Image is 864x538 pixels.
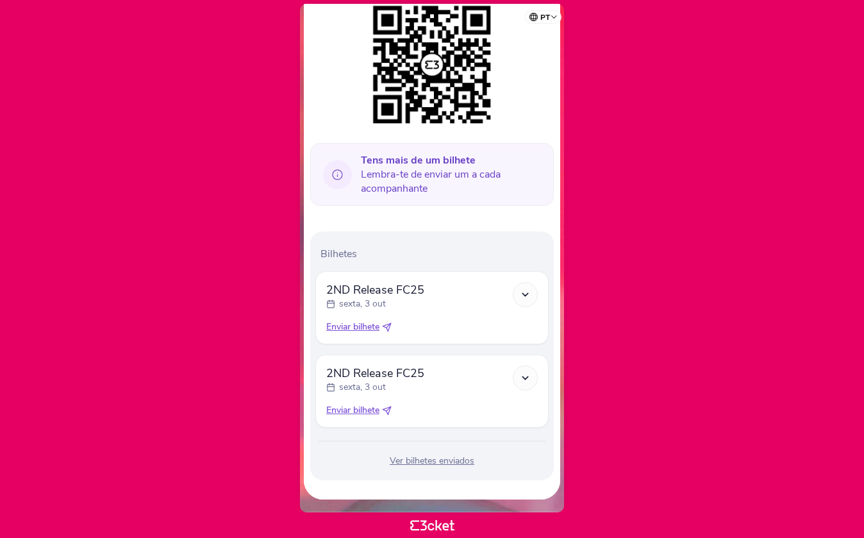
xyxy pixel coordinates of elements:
[361,153,476,167] b: Tens mais de um bilhete
[326,321,379,333] span: Enviar bilhete
[326,366,424,381] span: 2ND Release FC25
[339,298,386,310] p: sexta, 3 out
[326,282,424,298] span: 2ND Release FC25
[315,455,549,467] div: Ver bilhetes enviados
[361,153,544,196] span: Lembra-te de enviar um a cada acompanhante
[326,404,379,417] span: Enviar bilhete
[320,247,549,261] p: Bilhetes
[339,381,386,394] p: sexta, 3 out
